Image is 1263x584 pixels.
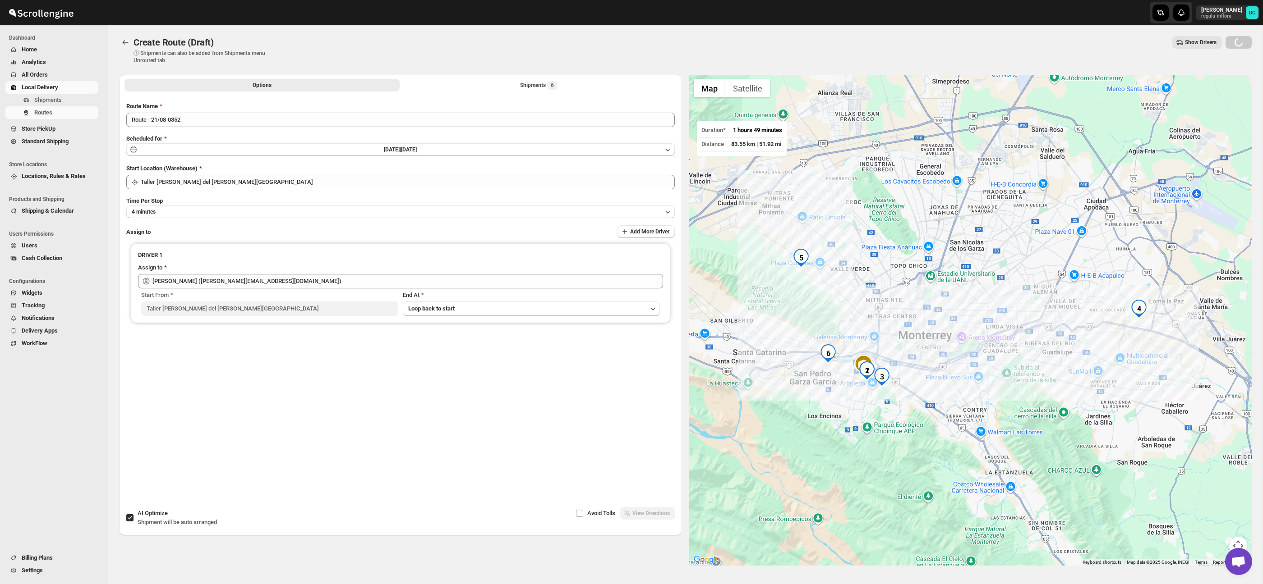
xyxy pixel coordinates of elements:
span: [DATE] [401,146,417,153]
span: Add More Driver [630,228,669,235]
button: Shipping & Calendar [5,205,98,217]
button: [DATE]|[DATE] [126,143,675,156]
span: Options [253,82,272,89]
img: ScrollEngine [7,1,75,24]
button: All Orders [5,68,98,81]
button: WorkFlow [5,337,98,350]
div: 3 [873,368,891,386]
button: Shipments [5,94,98,106]
span: Locations, Rules & Rates [22,173,86,179]
div: 6 [819,344,837,362]
span: Loop back to start [408,305,455,312]
button: Map camera controls [1229,537,1247,555]
button: All Route Options [124,79,400,91]
span: WorkFlow [22,340,47,347]
a: Open chat [1225,548,1252,575]
span: Shipment will be auto arranged [138,519,217,525]
span: Show Drivers [1185,39,1217,46]
p: [PERSON_NAME] [1201,6,1242,14]
div: 4 [1130,300,1148,318]
div: 2 [858,361,876,379]
span: 1 hours 49 minutes [733,127,782,133]
span: DAVID CORONADO [1246,6,1258,19]
button: Routes [5,106,98,119]
input: Search assignee [152,274,663,288]
span: 4 minutes [132,208,156,215]
button: Keyboard shortcuts [1083,559,1121,566]
div: End At [403,291,660,300]
button: Show satellite imagery [725,79,770,97]
button: Show street map [694,79,725,97]
button: User menu [1196,5,1259,20]
span: Duration* [701,127,726,133]
button: Routes [119,36,132,49]
a: Terms (opens in new tab) [1195,560,1208,565]
span: Shipments [34,96,62,103]
span: Home [22,46,37,53]
span: Billing Plans [22,554,53,561]
span: Shipping & Calendar [22,207,74,214]
span: Distance [701,141,724,147]
span: Avoid Tolls [587,510,615,516]
span: Store Locations [9,161,102,168]
button: Locations, Rules & Rates [5,170,98,182]
div: Assign to [138,263,162,272]
span: Tracking [22,302,45,309]
button: Selected Shipments [401,79,677,91]
span: All Orders [22,71,48,78]
button: Settings [5,564,98,577]
input: Eg: Bengaluru Route [126,113,675,127]
span: 83.55 km | 51.92 mi [731,141,781,147]
span: Routes [34,109,52,116]
text: DC [1249,10,1255,16]
button: Loop back to start [403,301,660,316]
span: Configurations [9,278,102,285]
button: Tracking [5,299,98,312]
p: regala-inflora [1201,14,1242,19]
span: Notifications [22,315,55,321]
a: Open this area in Google Maps (opens a new window) [691,554,721,566]
span: Start Location (Warehouse) [126,165,198,172]
button: Widgets [5,287,98,299]
span: Standard Shipping [22,138,69,145]
span: AI Optimize [138,510,168,516]
span: Time Per Stop [126,197,163,204]
button: 4 minutes [126,205,675,218]
button: Billing Plans [5,552,98,564]
button: Delivery Apps [5,324,98,337]
span: Scheduled for [126,135,162,142]
h3: DRIVER 1 [138,251,663,260]
span: Dashboard [9,34,102,41]
span: Settings [22,567,43,574]
span: Analytics [22,59,46,65]
button: Add More Driver [618,225,675,238]
button: Notifications [5,312,98,324]
p: ⓘ Shipments can also be added from Shipments menu Unrouted tab [134,50,276,64]
span: Create Route (Draft) [134,37,214,48]
div: 5 [792,249,810,267]
button: Users [5,239,98,252]
a: Report a map error [1213,560,1249,565]
span: Users [22,242,37,249]
span: Start From [141,292,169,298]
button: Home [5,43,98,56]
img: Google [691,554,721,566]
div: Shipments [520,81,558,90]
span: Widgets [22,289,42,296]
button: Show Drivers [1172,36,1222,49]
div: All Route Options [119,95,682,435]
span: 6 [551,82,554,89]
span: Cash Collection [22,255,62,261]
span: Products and Shipping [9,196,102,203]
input: Search location [141,175,675,189]
span: Assign to [126,228,151,235]
span: Route Name [126,103,158,109]
span: Users Permissions [9,230,102,237]
span: Delivery Apps [22,327,58,334]
span: Map data ©2025 Google, INEGI [1127,560,1189,565]
span: [DATE] | [384,146,401,153]
button: Cash Collection [5,252,98,265]
button: Analytics [5,56,98,68]
span: Store PickUp [22,125,55,132]
span: Local Delivery [22,84,58,91]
